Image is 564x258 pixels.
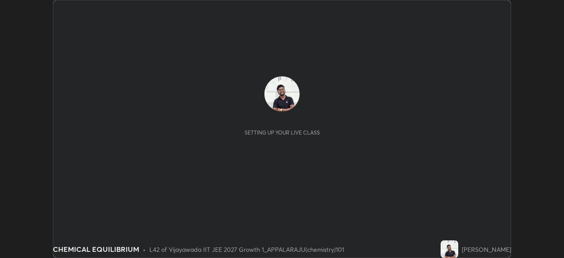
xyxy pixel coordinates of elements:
[441,240,458,258] img: bc1e988ca0cf4562ab82a4b28077fbea.jpg
[245,129,320,136] div: Setting up your live class
[53,244,139,254] div: CHEMICAL EQUILIBRIUM
[143,245,146,254] div: •
[264,76,300,112] img: bc1e988ca0cf4562ab82a4b28077fbea.jpg
[149,245,344,254] div: L42 of Vijayawada IIT JEE 2027 Growth 1_APPALARAJU(chemistry)101
[462,245,511,254] div: [PERSON_NAME]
